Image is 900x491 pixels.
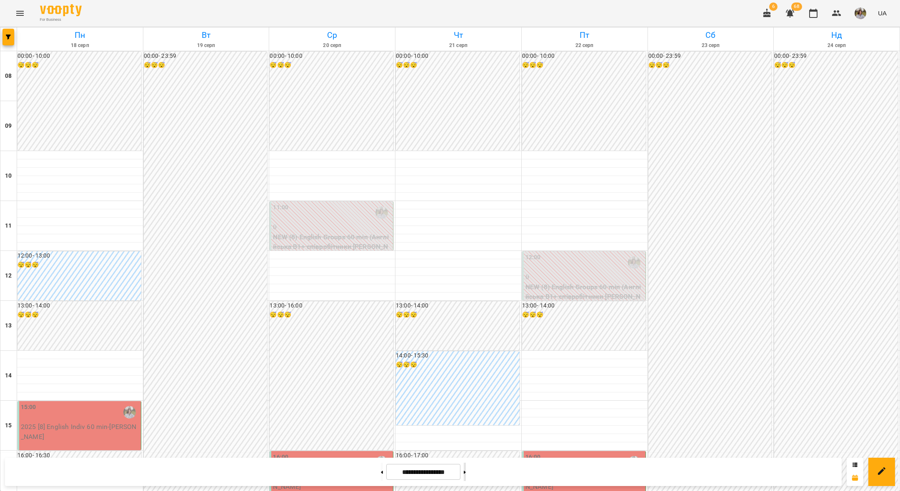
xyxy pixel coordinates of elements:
h6: 😴😴😴 [17,310,141,320]
h6: 12:00 - 13:00 [17,251,141,260]
img: Voopty Logo [40,4,82,16]
h6: 😴😴😴 [270,61,393,70]
h6: 😴😴😴 [270,310,393,320]
h6: 😴😴😴 [774,61,898,70]
h6: 😴😴😴 [396,61,520,70]
h6: 13:00 - 14:00 [396,301,520,310]
h6: 23 серп [649,42,772,50]
label: 15:00 [21,403,36,412]
h6: 16:00 - 17:00 [396,451,520,460]
p: 0 [273,222,391,232]
h6: Ср [270,29,394,42]
h6: Вт [145,29,268,42]
span: 68 [791,2,802,11]
h6: 15 [5,421,12,430]
span: UA [878,9,887,17]
h6: 13:00 - 16:00 [270,301,393,310]
label: 12:00 [525,253,541,262]
img: Романишин Юлія (а) [375,206,388,219]
h6: 11 [5,221,12,231]
span: For Business [40,17,82,22]
img: Романишин Юлія (а) [123,406,136,419]
h6: 14 [5,371,12,380]
h6: Нд [775,29,898,42]
h6: 00:00 - 10:00 [17,52,141,61]
h6: 24 серп [775,42,898,50]
h6: 😴😴😴 [522,310,646,320]
h6: 😴😴😴 [648,61,772,70]
h6: 00:00 - 10:00 [270,52,393,61]
h6: 😴😴😴 [396,310,520,320]
h6: 00:00 - 10:00 [522,52,646,61]
h6: Сб [649,29,772,42]
h6: 10 [5,171,12,181]
h6: 😴😴😴 [17,260,141,270]
h6: 14:00 - 15:30 [396,351,520,360]
h6: 😴😴😴 [522,61,646,70]
h6: 00:00 - 23:59 [774,52,898,61]
h6: 😴😴😴 [17,61,141,70]
img: 2afcea6c476e385b61122795339ea15c.jpg [855,7,866,19]
h6: 00:00 - 10:00 [396,52,520,61]
h6: 😴😴😴 [396,360,520,369]
h6: 21 серп [397,42,520,50]
p: NEW (8) English Groups 60 min (Англійська В1+ співробітники [PERSON_NAME] - група) [525,282,644,312]
h6: 13:00 - 14:00 [522,301,646,310]
button: Menu [10,3,30,23]
h6: Чт [397,29,520,42]
h6: 12 [5,271,12,280]
span: 6 [769,2,777,11]
h6: Пн [18,29,142,42]
h6: 13 [5,321,12,330]
h6: 20 серп [270,42,394,50]
p: NEW (8) English Groups 60 min (Англійська В1+ співробітники [PERSON_NAME] - група) [273,232,391,262]
img: Романишин Юлія (а) [628,256,640,269]
h6: 00:00 - 23:59 [648,52,772,61]
h6: 16:00 - 16:30 [17,451,141,460]
p: 2025 [8] English Indiv 60 min - [PERSON_NAME] [21,422,139,441]
h6: 😴😴😴 [144,61,267,70]
h6: 22 серп [523,42,646,50]
h6: 18 серп [18,42,142,50]
h6: Пт [523,29,646,42]
h6: 19 серп [145,42,268,50]
label: 11:00 [273,203,288,212]
h6: 13:00 - 14:00 [17,301,141,310]
button: UA [875,5,890,21]
h6: 00:00 - 23:59 [144,52,267,61]
h6: 08 [5,72,12,81]
h6: 09 [5,122,12,131]
p: 0 [525,272,644,282]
